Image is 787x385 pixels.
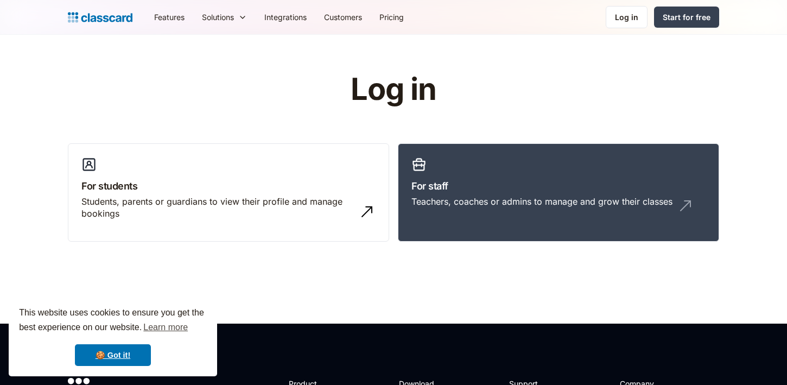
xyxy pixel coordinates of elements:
div: cookieconsent [9,296,217,376]
h3: For staff [411,179,706,193]
a: learn more about cookies [142,319,189,336]
div: Start for free [663,11,710,23]
a: Integrations [256,5,315,29]
span: This website uses cookies to ensure you get the best experience on our website. [19,306,207,336]
div: Solutions [193,5,256,29]
a: Log in [606,6,648,28]
div: Students, parents or guardians to view their profile and manage bookings [81,195,354,220]
a: Start for free [654,7,719,28]
div: Solutions [202,11,234,23]
a: Customers [315,5,371,29]
a: Features [145,5,193,29]
a: dismiss cookie message [75,344,151,366]
a: For studentsStudents, parents or guardians to view their profile and manage bookings [68,143,389,242]
div: Teachers, coaches or admins to manage and grow their classes [411,195,672,207]
div: Log in [615,11,638,23]
a: Logo [68,10,132,25]
h3: For students [81,179,376,193]
a: Pricing [371,5,412,29]
a: For staffTeachers, coaches or admins to manage and grow their classes [398,143,719,242]
h1: Log in [221,73,566,106]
